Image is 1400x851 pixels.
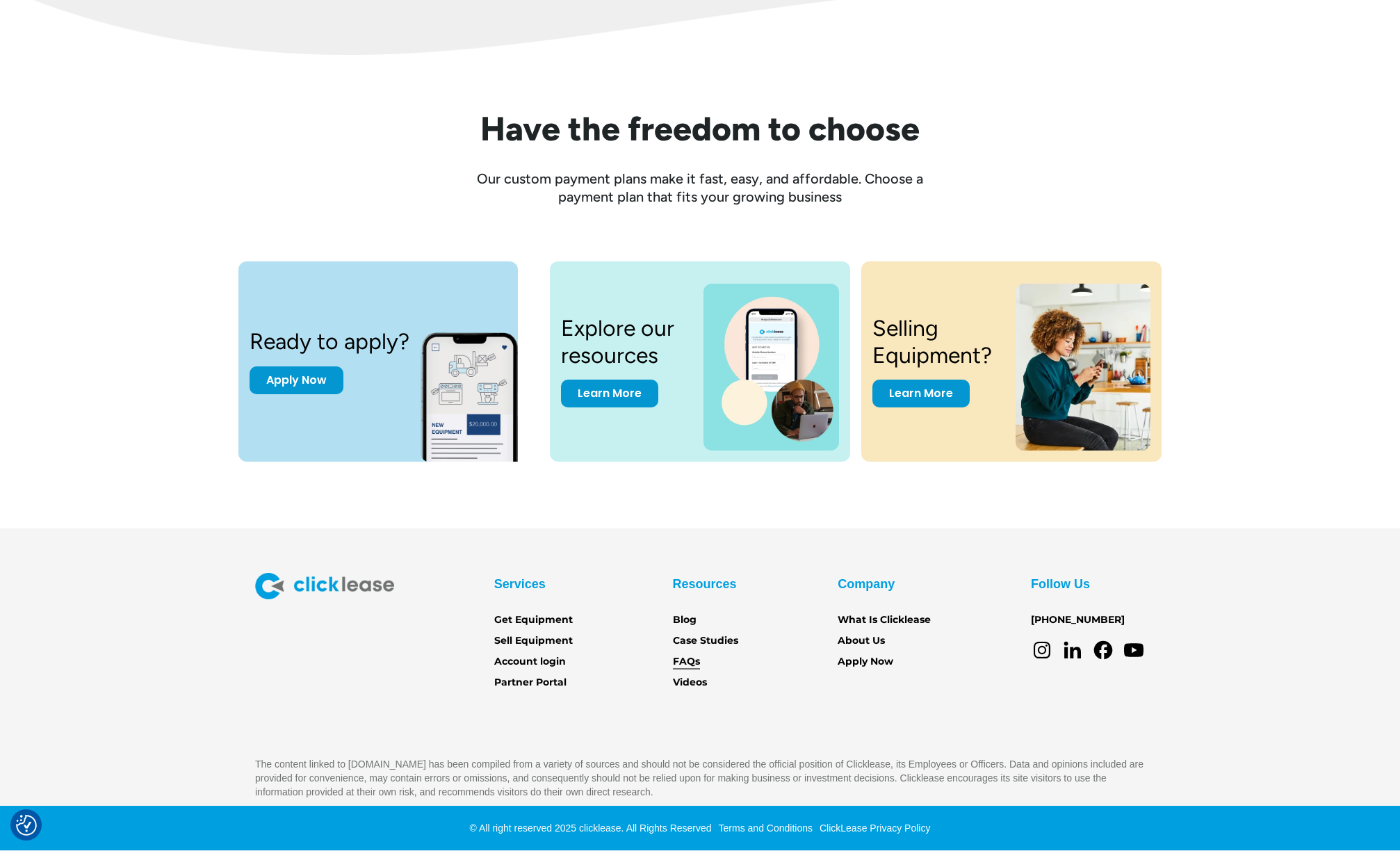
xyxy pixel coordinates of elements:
a: Videos [673,675,707,690]
div: Our custom payment plans make it fast, easy, and affordable. Choose a payment plan that fits your... [457,170,943,206]
a: ClickLease Privacy Policy [816,822,931,834]
a: What Is Clicklease [838,613,931,628]
a: Sell Equipment [494,633,573,649]
h3: Ready to apply? [250,328,409,355]
p: The content linked to [DOMAIN_NAME] has been compiled from a variety of sources and should not be... [255,757,1145,799]
a: Learn More [872,380,970,407]
a: Blog [673,613,697,628]
a: Learn More [561,380,658,407]
img: Clicklease logo [255,573,394,599]
h3: Explore our resources [561,315,687,368]
a: FAQs [673,654,700,670]
a: Terms and Conditions [715,822,813,834]
a: Apply Now [250,366,343,394]
h2: Have the freedom to choose [255,111,1145,147]
div: Company [838,573,895,595]
div: © All right reserved 2025 clicklease. All Rights Reserved [470,821,712,835]
h3: Selling Equipment? [872,315,999,368]
a: Get Equipment [494,613,573,628]
div: Follow Us [1031,573,1090,595]
a: About Us [838,633,885,649]
div: Resources [673,573,737,595]
a: Case Studies [673,633,738,649]
img: a woman sitting on a stool looking at her cell phone [1016,284,1150,451]
img: Revisit consent button [16,815,37,836]
a: Apply Now [838,654,893,670]
a: [PHONE_NUMBER] [1031,613,1125,628]
a: Partner Portal [494,675,567,690]
a: Account login [494,654,566,670]
img: a photo of a man on a laptop and a cell phone [703,284,839,451]
button: Consent Preferences [16,815,37,836]
div: Services [494,573,546,595]
img: New equipment quote on the screen of a smart phone [421,317,543,462]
